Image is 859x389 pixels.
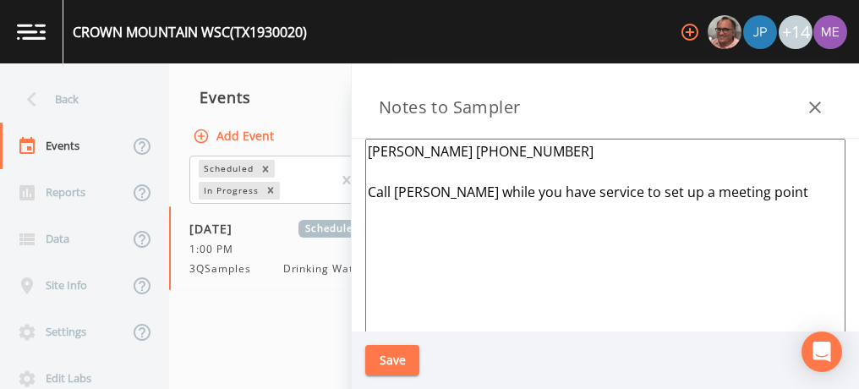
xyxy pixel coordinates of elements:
div: +14 [779,15,812,49]
div: Remove Scheduled [256,160,275,178]
a: [DATE]Scheduled1:00 PM3QSamplesDrinking Water [169,206,414,291]
div: Remove In Progress [261,182,280,200]
button: Add Event [189,121,281,152]
span: Scheduled [298,220,365,238]
img: 41241ef155101aa6d92a04480b0d0000 [743,15,777,49]
img: d4d65db7c401dd99d63b7ad86343d265 [813,15,847,49]
span: 1:00 PM [189,242,243,257]
span: Drinking Water [283,261,365,277]
div: Mike Franklin [707,15,742,49]
img: e2d790fa78825a4bb76dcb6ab311d44c [708,15,741,49]
span: 3QSamples [189,261,261,277]
div: Open Intercom Messenger [802,331,842,372]
div: In Progress [199,182,261,200]
span: [DATE] [189,220,244,238]
div: CROWN MOUNTAIN WSC (TX1930020) [73,22,307,42]
h3: Notes to Sampler [379,94,520,121]
div: Events [169,76,414,118]
div: Scheduled [199,160,256,178]
div: Joshua gere Paul [742,15,778,49]
button: Save [365,345,419,376]
img: logo [17,24,46,40]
